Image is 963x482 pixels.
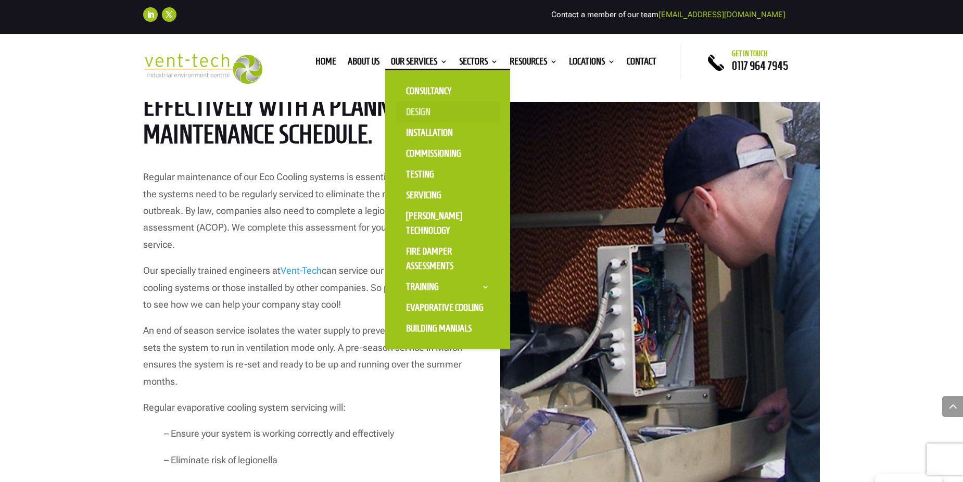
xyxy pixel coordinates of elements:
[143,452,463,478] p: – Eliminate risk of legionella
[396,185,500,206] a: Servicing
[348,58,379,69] a: About us
[315,58,336,69] a: Home
[551,10,785,19] span: Contact a member of our team
[459,58,498,69] a: Sectors
[658,10,785,19] a: [EMAIL_ADDRESS][DOMAIN_NAME]
[732,59,788,72] a: 0117 964 7945
[569,58,615,69] a: Locations
[510,58,557,69] a: Resources
[281,265,322,276] a: Vent-Tech
[627,58,656,69] a: Contact
[396,81,500,102] a: Consultancy
[391,58,448,69] a: Our Services
[396,276,500,297] a: Training
[396,297,500,318] a: Evaporative Cooling
[396,143,500,164] a: Commissioning
[143,425,463,451] p: – Ensure your system is working correctly and effectively
[143,7,158,22] a: Follow on LinkedIn
[396,241,500,276] a: Fire Damper Assessments
[396,164,500,185] a: Testing
[732,49,768,58] span: Get in touch
[396,102,500,122] a: Design
[396,122,500,143] a: Installation
[396,318,500,339] a: Building Manuals
[143,54,262,84] img: 2023-09-27T08_35_16.549ZVENT-TECH---Clear-background
[143,399,463,425] p: Regular evaporative cooling system servicing will:
[143,262,463,322] p: Our specially trained engineers at can service our evaporative cooling systems or those installed...
[143,169,463,262] p: Regular maintenance of our Eco Cooling systems is essential. This is because the systems need to ...
[162,7,176,22] a: Follow on X
[143,322,463,399] p: An end of season service isolates the water supply to prevent freezing and sets the system to run...
[396,206,500,241] a: [PERSON_NAME] Technology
